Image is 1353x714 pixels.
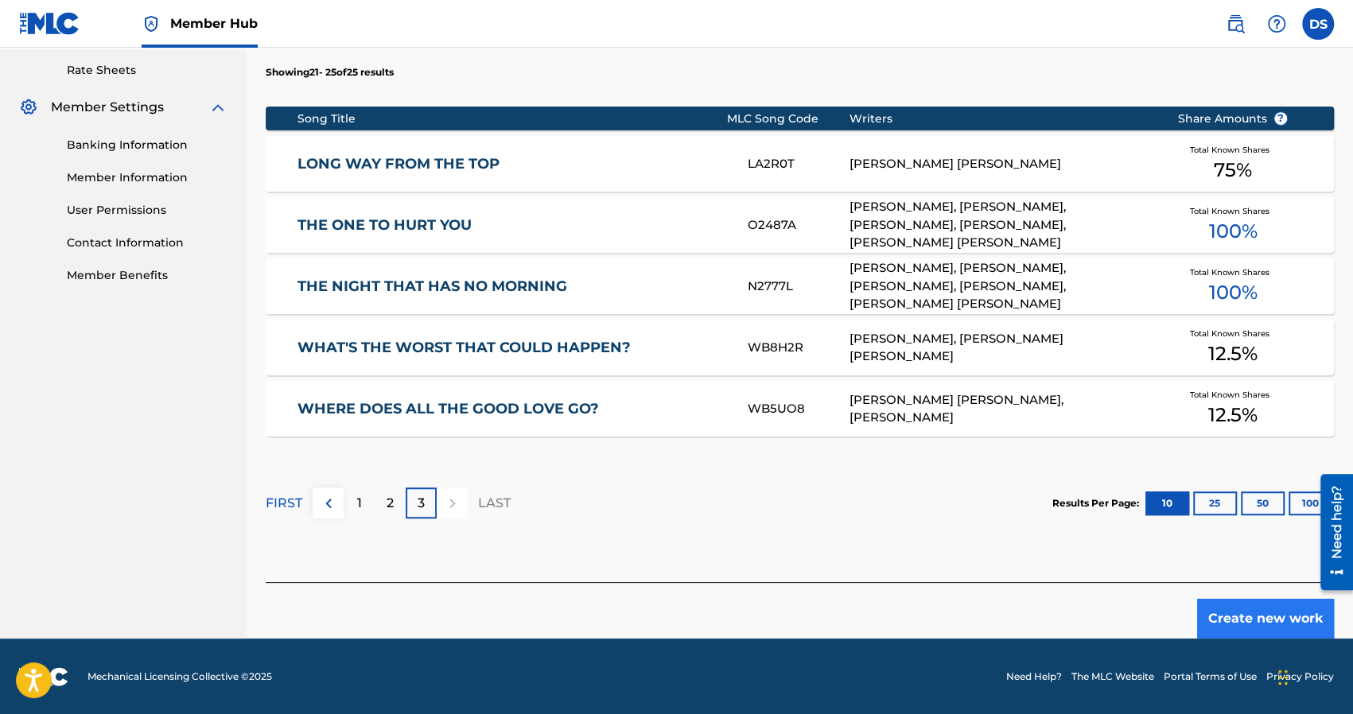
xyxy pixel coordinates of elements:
[849,259,1153,313] div: [PERSON_NAME], [PERSON_NAME], [PERSON_NAME], [PERSON_NAME], [PERSON_NAME] [PERSON_NAME]
[849,330,1153,366] div: [PERSON_NAME], [PERSON_NAME] [PERSON_NAME]
[1190,389,1276,401] span: Total Known Shares
[1190,144,1276,156] span: Total Known Shares
[1214,156,1252,184] span: 75 %
[1208,401,1258,429] span: 12.5 %
[319,494,338,513] img: left
[67,267,227,284] a: Member Benefits
[297,155,726,173] a: LONG WAY FROM THE TOP
[1190,266,1276,278] span: Total Known Shares
[170,14,258,33] span: Member Hub
[1197,599,1334,638] button: Create new work
[849,198,1153,252] div: [PERSON_NAME], [PERSON_NAME], [PERSON_NAME], [PERSON_NAME], [PERSON_NAME] [PERSON_NAME]
[357,494,362,513] p: 1
[1178,111,1288,127] span: Share Amounts
[478,494,511,513] p: LAST
[1274,112,1287,125] span: ?
[297,400,726,418] a: WHERE DOES ALL THE GOOD LOVE GO?
[1145,491,1189,515] button: 10
[19,667,68,686] img: logo
[297,111,727,127] div: Song Title
[1267,14,1286,33] img: help
[1071,669,1154,684] a: The MLC Website
[67,169,227,186] a: Member Information
[1266,669,1334,684] a: Privacy Policy
[1308,468,1353,596] iframe: Resource Center
[19,12,80,35] img: MLC Logo
[297,216,726,235] a: THE ONE TO HURT YOU
[142,14,161,33] img: Top Rightsholder
[1261,8,1293,40] div: Help
[1193,491,1237,515] button: 25
[849,111,1153,127] div: Writers
[1241,491,1285,515] button: 50
[51,98,164,117] span: Member Settings
[1219,8,1251,40] a: Public Search
[208,98,227,117] img: expand
[849,155,1153,173] div: [PERSON_NAME] [PERSON_NAME]
[727,111,849,127] div: MLC Song Code
[87,669,272,684] span: Mechanical Licensing Collective © 2025
[1273,638,1353,714] iframe: Chat Widget
[387,494,394,513] p: 2
[266,494,302,513] p: FIRST
[748,277,850,296] div: N2777L
[1226,14,1245,33] img: search
[1209,278,1258,307] span: 100 %
[1302,8,1334,40] div: User Menu
[1289,491,1332,515] button: 100
[67,62,227,79] a: Rate Sheets
[297,277,726,296] a: THE NIGHT THAT HAS NO MORNING
[1190,205,1276,217] span: Total Known Shares
[1278,654,1288,701] div: Drag
[748,339,850,357] div: WB8H2R
[19,98,38,117] img: Member Settings
[67,202,227,219] a: User Permissions
[1006,669,1062,684] a: Need Help?
[748,216,850,235] div: O2487A
[748,400,850,418] div: WB5UO8
[1209,217,1258,246] span: 100 %
[748,155,850,173] div: LA2R0T
[1190,328,1276,340] span: Total Known Shares
[67,137,227,153] a: Banking Information
[1164,669,1257,684] a: Portal Terms of Use
[849,391,1153,427] div: [PERSON_NAME] [PERSON_NAME], [PERSON_NAME]
[266,65,394,80] p: Showing 21 - 25 of 25 results
[67,235,227,251] a: Contact Information
[1052,496,1143,510] p: Results Per Page:
[297,339,726,357] a: WHAT'S THE WORST THAT COULD HAPPEN?
[418,494,425,513] p: 3
[1208,340,1258,368] span: 12.5 %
